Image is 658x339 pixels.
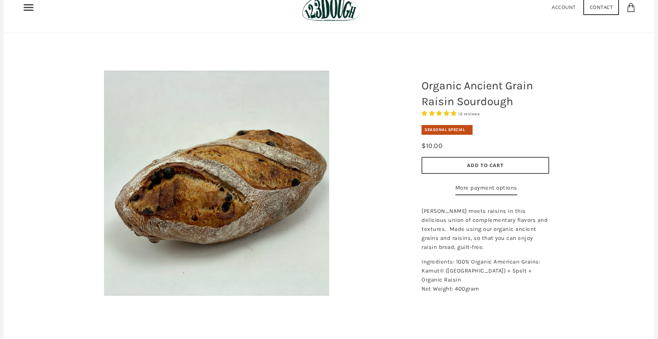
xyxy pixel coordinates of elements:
a: Organic Ancient Grain Raisin Sourdough [41,71,391,296]
div: $10.00 [422,140,443,151]
img: Organic Ancient Grain Raisin Sourdough [104,71,329,296]
span: [PERSON_NAME] meets raisins in this delicious union of complementary flavors and textures. Made u... [422,208,548,250]
button: Add to Cart [422,157,549,174]
span: Add to Cart [467,162,504,169]
span: 5.00 stars [422,110,458,117]
a: Account [552,4,576,11]
div: Seasonal Special [422,125,473,135]
a: More payment options [455,183,517,195]
span: 12 reviews [458,111,480,116]
h1: Organic Ancient Grain Raisin Sourdough [416,74,555,113]
nav: Primary [23,2,35,14]
span: Ingredients: 100% Organic American Grains: Kamut® ([GEOGRAPHIC_DATA]) + Spelt + Organic Raisin Ne... [422,258,540,292]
